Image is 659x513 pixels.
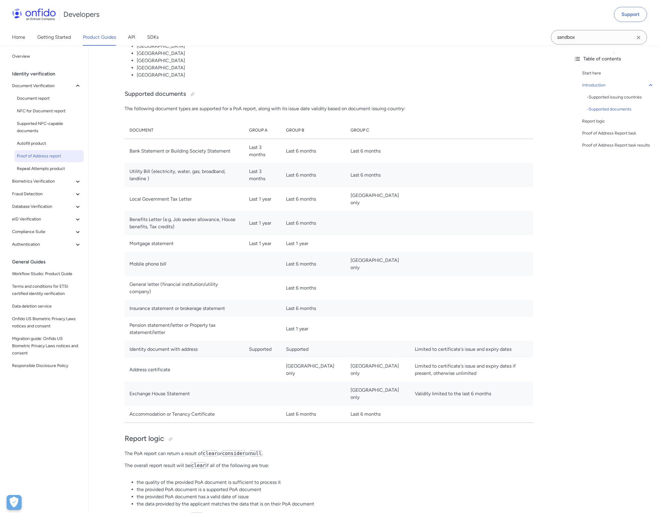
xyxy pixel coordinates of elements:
[125,90,533,99] h3: Supported documents
[14,150,84,162] a: Proof of Address report
[125,163,244,187] td: Utility Bill (electricity, water, gas, broadband, landline )
[137,71,533,79] li: [GEOGRAPHIC_DATA]
[244,211,281,235] td: Last 1 year
[281,358,346,382] td: [GEOGRAPHIC_DATA] only
[244,341,281,358] td: Supported
[7,495,22,510] button: Open Preferences
[137,486,533,493] li: the provided PoA document is a supported PoA document
[137,500,533,508] li: the data provided by the applicant matches the data that is on their PoA document
[582,130,654,137] div: Proof of Address Report task
[125,235,244,252] td: Mortgage statement
[17,153,81,160] span: Proof of Address report
[346,252,410,276] td: [GEOGRAPHIC_DATA] only
[137,43,533,50] li: [GEOGRAPHIC_DATA]
[281,300,346,317] td: Last 6 months
[281,317,346,341] td: Last 1 year
[582,82,654,89] a: Introduction
[222,450,245,457] code: consider
[12,228,74,235] span: Compliance Suite
[17,165,81,172] span: Repeat Attempts product
[10,300,84,312] a: Data deletion service
[582,70,654,77] div: Start here
[125,139,244,163] td: Bank Statement or Building Society Statement
[587,106,654,113] div: - Supported documents
[125,211,244,235] td: Benefits Letter (e.g. Job seeker allowance, House benefits, Tax credits)
[244,139,281,163] td: Last 3 months
[346,382,410,406] td: [GEOGRAPHIC_DATA] only
[14,105,84,117] a: NFC for Document report
[128,29,135,46] a: API
[10,213,84,225] button: eID Verification
[125,252,244,276] td: Mobile phone bill
[125,382,244,406] td: Exchange House Statement
[125,105,533,112] p: The following document types are supported for a PoA report, along with its issue date validity b...
[12,203,74,210] span: Database Verification
[10,238,84,250] button: Authentication
[37,29,71,46] a: Getting Started
[244,122,281,139] th: Group A
[281,139,346,163] td: Last 6 months
[12,53,81,60] span: Overview
[83,29,116,46] a: Product Guides
[137,479,533,486] li: the quality of the provided PoA document is sufficient to process it
[125,434,533,444] h2: Report logic
[281,122,346,139] th: Group B
[125,187,244,211] td: Local Government Tax Letter
[281,211,346,235] td: Last 6 months
[582,142,654,149] a: Proof of Address Report task results
[147,29,159,46] a: SDKs
[281,276,346,300] td: Last 6 months
[10,281,84,300] a: Terms and conditions for ETSI certified identity verification
[10,226,84,238] button: Compliance Suite
[14,138,84,150] a: Autofill product
[410,382,533,406] td: Validity limited to the last 6 months
[12,29,25,46] a: Home
[12,8,56,20] img: Onfido Logo
[12,256,86,268] div: General Guides
[12,270,81,278] span: Workflow Studio: Product Guide
[574,55,654,62] div: Table of contents
[17,95,81,102] span: Document report
[281,406,346,423] td: Last 6 months
[614,7,647,22] a: Support
[17,140,81,147] span: Autofill product
[125,276,244,300] td: General letter (financial institution/utility company)
[125,341,244,358] td: Identity document with address
[125,462,533,469] p: The overall report result will be if all of the following are true:
[191,462,206,469] code: clear
[346,187,410,211] td: [GEOGRAPHIC_DATA] only
[10,333,84,359] a: Migration guide: Onfido US Biometric Privacy Laws notices and consent
[281,252,346,276] td: Last 6 months
[137,493,533,500] li: the provided PoA document has a valid date of issue
[137,64,533,71] li: [GEOGRAPHIC_DATA]
[125,317,244,341] td: Pension statement/letter or Property tax statement/letter
[10,360,84,372] a: Responsible Disclosure Policy
[10,201,84,213] button: Database Verification
[137,57,533,64] li: [GEOGRAPHIC_DATA]
[346,358,410,382] td: [GEOGRAPHIC_DATA] only
[250,450,262,457] code: null
[12,216,74,223] span: eID Verification
[202,450,217,457] code: clear
[14,118,84,137] a: Supported NFC-capable documents
[244,163,281,187] td: Last 3 months
[587,94,654,101] div: - Supported issuing countries
[281,163,346,187] td: Last 6 months
[125,122,244,139] th: Document
[10,313,84,332] a: Onfido US Biometric Privacy Laws notices and consent
[14,93,84,105] a: Document report
[582,118,654,125] a: Report logic
[125,450,533,457] p: The PoA report can return a result of or or .
[346,122,410,139] th: Group C
[12,335,81,357] span: Migration guide: Onfido US Biometric Privacy Laws notices and consent
[410,358,533,382] td: Limited to certificate's issue and expiry dates if present, otherwise unlimited
[244,235,281,252] td: Last 1 year
[346,163,410,187] td: Last 6 months
[551,30,647,44] input: Onfido search input field
[10,188,84,200] button: Fraud Detection
[63,10,99,19] h1: Developers
[12,68,86,80] div: Identity verification
[410,341,533,358] td: Limited to certificate's issue and expiry dates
